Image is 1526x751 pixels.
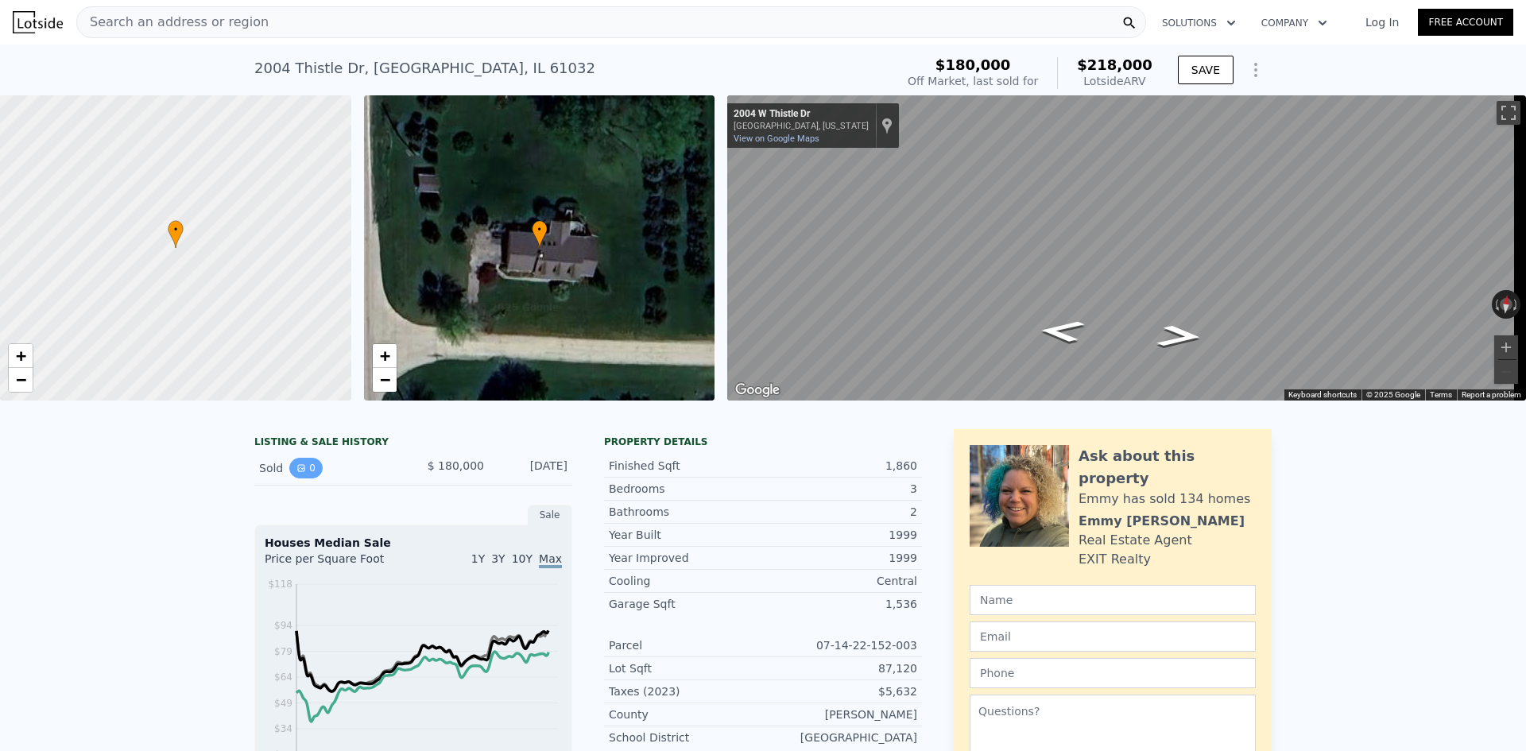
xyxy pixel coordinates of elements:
div: [PERSON_NAME] [763,706,917,722]
div: Sold [259,458,401,478]
div: Ask about this property [1079,445,1256,490]
button: View historical data [289,458,323,478]
div: Year Built [609,527,763,543]
div: Houses Median Sale [265,535,562,551]
a: View on Google Maps [734,134,819,144]
div: 1,860 [763,458,917,474]
tspan: $49 [274,698,292,709]
div: Finished Sqft [609,458,763,474]
div: Real Estate Agent [1079,531,1192,550]
path: Go West, W Thistle Dr [1020,315,1104,348]
span: + [379,346,389,366]
span: • [532,223,548,237]
div: [DATE] [497,458,567,478]
input: Email [970,621,1256,652]
span: 1Y [471,552,485,565]
div: Parcel [609,637,763,653]
span: $180,000 [935,56,1011,73]
tspan: $79 [274,646,292,657]
div: Sale [528,505,572,525]
a: Report a problem [1462,390,1521,399]
button: Keyboard shortcuts [1288,389,1357,401]
div: 3 [763,481,917,497]
div: Property details [604,436,922,448]
div: LISTING & SALE HISTORY [254,436,572,451]
div: Taxes (2023) [609,683,763,699]
div: 87,120 [763,660,917,676]
a: Zoom out [373,368,397,392]
a: Terms (opens in new tab) [1430,390,1452,399]
a: Zoom in [9,344,33,368]
span: • [168,223,184,237]
div: Price per Square Foot [265,551,413,576]
div: Lot Sqft [609,660,763,676]
div: • [168,220,184,248]
div: Emmy has sold 134 homes [1079,490,1250,509]
div: Off Market, last sold for [908,73,1038,89]
tspan: $94 [274,620,292,631]
div: Central [763,573,917,589]
div: Bathrooms [609,504,763,520]
div: 1,536 [763,596,917,612]
div: 2004 W Thistle Dr [734,108,869,121]
button: Show Options [1240,54,1272,86]
div: County [609,706,763,722]
a: Zoom out [9,368,33,392]
button: Zoom out [1494,360,1518,384]
div: Cooling [609,573,763,589]
div: Year Improved [609,550,763,566]
a: Open this area in Google Maps (opens a new window) [731,380,784,401]
div: Lotside ARV [1077,73,1152,89]
div: 1999 [763,527,917,543]
span: + [16,346,26,366]
div: 07-14-22-152-003 [763,637,917,653]
a: Show location on map [881,117,893,134]
span: − [379,370,389,389]
a: Zoom in [373,344,397,368]
div: • [532,220,548,248]
div: Bedrooms [609,481,763,497]
img: Google [731,380,784,401]
div: Emmy [PERSON_NAME] [1079,512,1245,531]
div: Map [727,95,1526,401]
span: 10Y [512,552,533,565]
span: 3Y [491,552,505,565]
span: © 2025 Google [1366,390,1420,399]
button: Rotate counterclockwise [1492,290,1501,319]
input: Phone [970,658,1256,688]
div: [GEOGRAPHIC_DATA] [763,730,917,745]
a: Free Account [1418,9,1513,36]
button: Solutions [1149,9,1249,37]
tspan: $118 [268,579,292,590]
div: Street View [727,95,1526,401]
div: EXIT Realty [1079,550,1151,569]
img: Lotside [13,11,63,33]
a: Log In [1346,14,1418,30]
button: Rotate clockwise [1512,290,1521,319]
button: SAVE [1178,56,1234,84]
div: 2004 Thistle Dr , [GEOGRAPHIC_DATA] , IL 61032 [254,57,595,79]
div: 2 [763,504,917,520]
button: Zoom in [1494,335,1518,359]
path: Go East, W Thistle Dr [1138,319,1222,353]
span: Search an address or region [77,13,269,32]
button: Reset the view [1499,289,1514,319]
div: $5,632 [763,683,917,699]
input: Name [970,585,1256,615]
div: Garage Sqft [609,596,763,612]
button: Toggle fullscreen view [1497,101,1520,125]
tspan: $64 [274,672,292,683]
div: 1999 [763,550,917,566]
span: Max [539,552,562,568]
tspan: $34 [274,723,292,734]
span: − [16,370,26,389]
div: [GEOGRAPHIC_DATA], [US_STATE] [734,121,869,131]
button: Company [1249,9,1340,37]
span: $218,000 [1077,56,1152,73]
div: School District [609,730,763,745]
span: $ 180,000 [428,459,484,472]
